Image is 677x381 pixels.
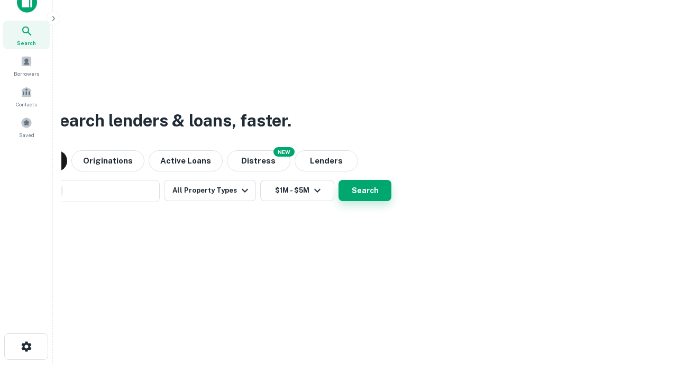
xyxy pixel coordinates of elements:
button: All Property Types [164,180,256,201]
span: Contacts [16,100,37,108]
iframe: Chat Widget [624,296,677,347]
a: Search [3,21,50,49]
button: Lenders [295,150,358,171]
button: Search [338,180,391,201]
h3: Search lenders & loans, faster. [48,108,291,133]
span: Borrowers [14,69,39,78]
a: Saved [3,113,50,141]
button: Originations [71,150,144,171]
span: Search [17,39,36,47]
button: $1M - $5M [260,180,334,201]
div: NEW [273,147,295,157]
a: Borrowers [3,51,50,80]
a: Contacts [3,82,50,111]
button: Active Loans [149,150,223,171]
button: Search distressed loans with lien and other non-mortgage details. [227,150,290,171]
span: Saved [19,131,34,139]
